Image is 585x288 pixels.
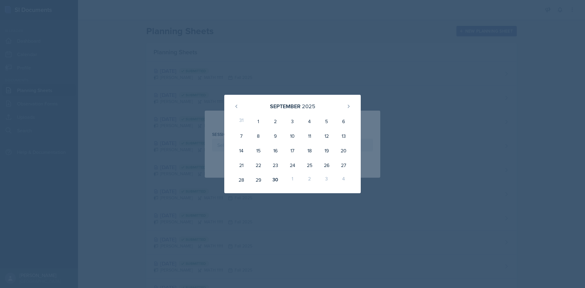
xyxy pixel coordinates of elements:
div: 2025 [302,102,315,110]
div: 2 [301,172,318,187]
div: 10 [284,129,301,143]
div: 30 [267,172,284,187]
div: 1 [284,172,301,187]
div: September [270,102,300,110]
div: 4 [335,172,352,187]
div: 22 [250,158,267,172]
div: 13 [335,129,352,143]
div: 20 [335,143,352,158]
div: 14 [233,143,250,158]
div: 5 [318,114,335,129]
div: 16 [267,143,284,158]
div: 21 [233,158,250,172]
div: 15 [250,143,267,158]
div: 18 [301,143,318,158]
div: 26 [318,158,335,172]
div: 8 [250,129,267,143]
div: 28 [233,172,250,187]
div: 23 [267,158,284,172]
div: 4 [301,114,318,129]
div: 17 [284,143,301,158]
div: 19 [318,143,335,158]
div: 12 [318,129,335,143]
div: 31 [233,114,250,129]
div: 25 [301,158,318,172]
div: 7 [233,129,250,143]
div: 24 [284,158,301,172]
div: 2 [267,114,284,129]
div: 6 [335,114,352,129]
div: 11 [301,129,318,143]
div: 9 [267,129,284,143]
div: 3 [318,172,335,187]
div: 3 [284,114,301,129]
div: 27 [335,158,352,172]
div: 1 [250,114,267,129]
div: 29 [250,172,267,187]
